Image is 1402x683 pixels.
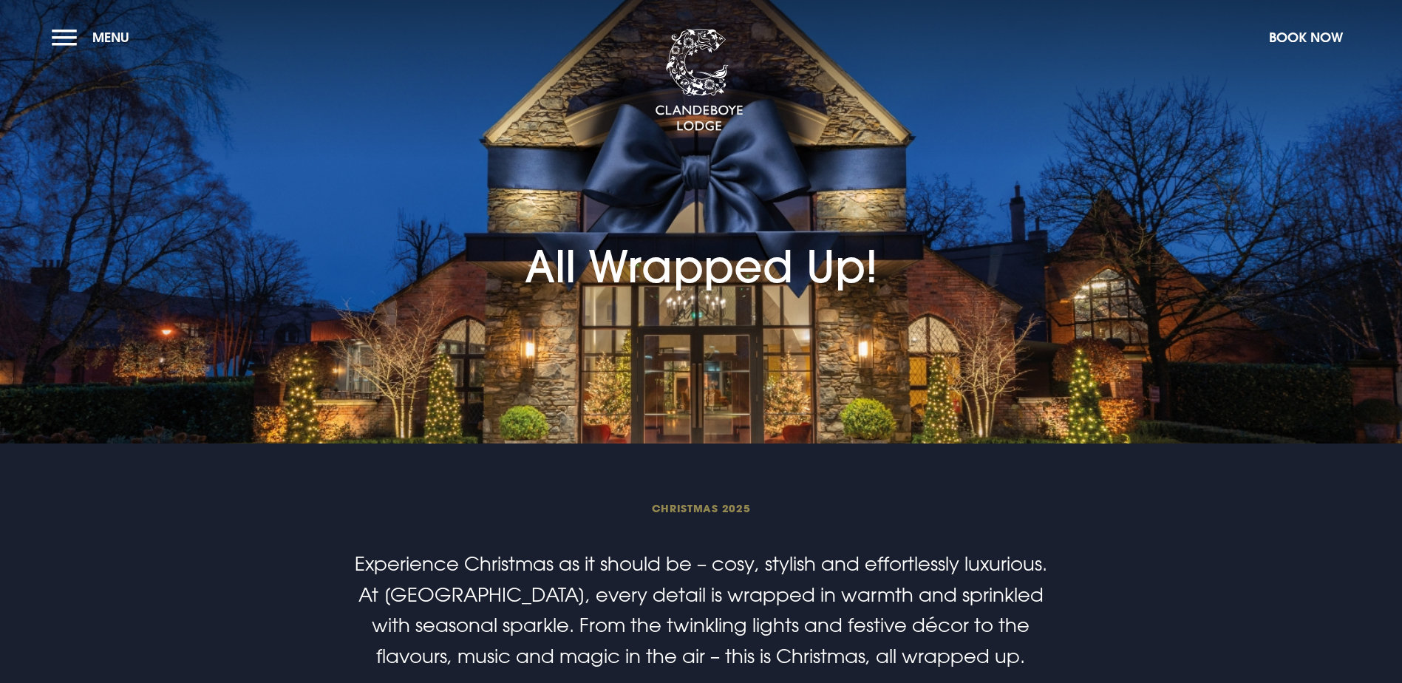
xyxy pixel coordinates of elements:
[92,29,129,46] span: Menu
[52,21,137,53] button: Menu
[349,501,1052,515] span: Christmas 2025
[349,548,1052,671] p: Experience Christmas as it should be – cosy, stylish and effortlessly luxurious. At [GEOGRAPHIC_D...
[525,158,878,293] h1: All Wrapped Up!
[655,29,743,132] img: Clandeboye Lodge
[1262,21,1350,53] button: Book Now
